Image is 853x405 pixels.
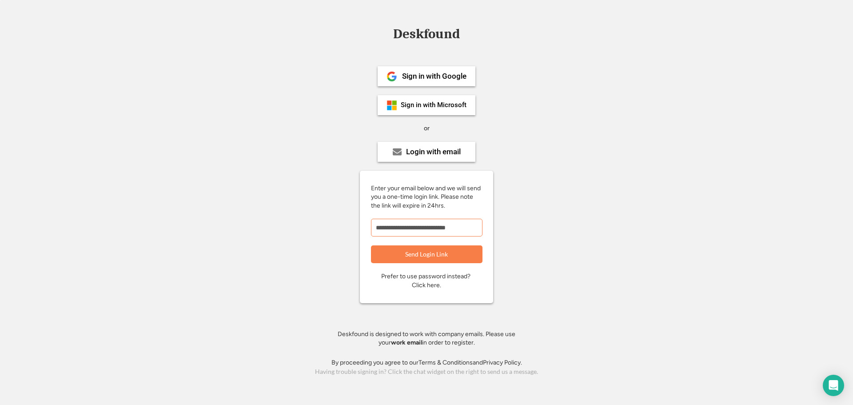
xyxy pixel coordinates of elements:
[483,359,522,366] a: Privacy Policy.
[371,184,482,210] div: Enter your email below and we will send you a one-time login link. Please note the link will expi...
[823,375,844,396] div: Open Intercom Messenger
[419,359,473,366] a: Terms & Conditions
[406,148,461,156] div: Login with email
[387,100,397,111] img: ms-symbollockup_mssymbol_19.png
[391,339,422,346] strong: work email
[381,272,472,289] div: Prefer to use password instead? Click here.
[331,358,522,367] div: By proceeding you agree to our and
[371,245,482,263] button: Send Login Link
[401,102,466,108] div: Sign in with Microsoft
[424,124,430,133] div: or
[327,330,526,347] div: Deskfound is designed to work with company emails. Please use your in order to register.
[387,71,397,82] img: 1024px-Google__G__Logo.svg.png
[389,27,464,41] div: Deskfound
[402,72,466,80] div: Sign in with Google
